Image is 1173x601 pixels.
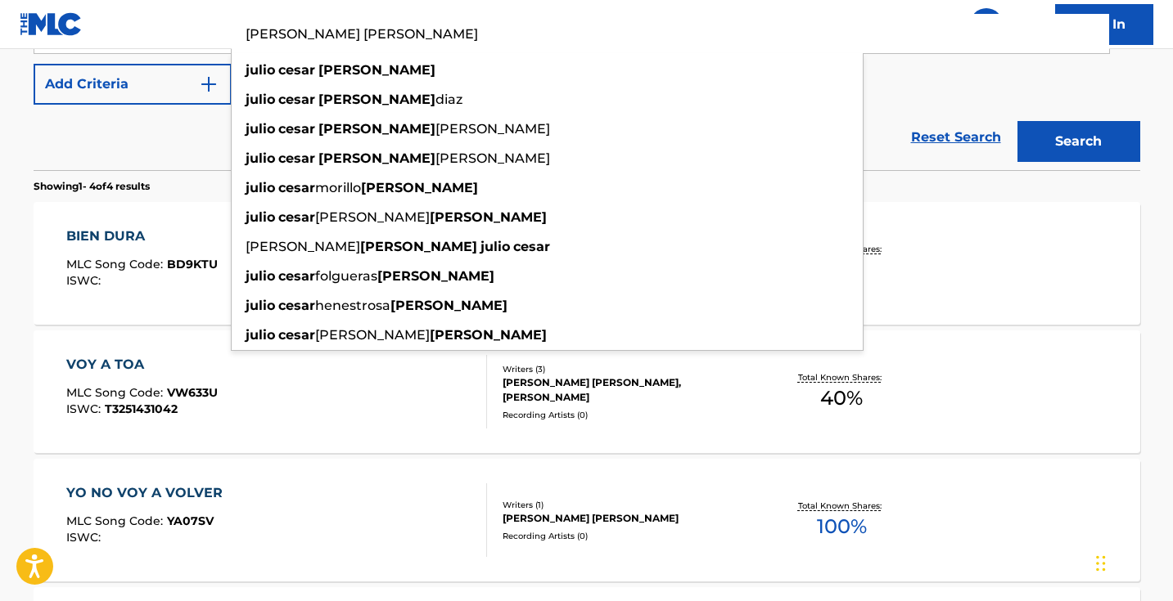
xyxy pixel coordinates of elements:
div: Drag [1096,539,1106,588]
strong: [PERSON_NAME] [318,62,435,78]
strong: [PERSON_NAME] [318,121,435,137]
span: MLC Song Code : [66,257,167,271]
button: Search [1017,121,1140,162]
span: [PERSON_NAME] [435,150,550,166]
div: YO NO VOY A VOLVER [66,483,231,503]
strong: cesar [278,268,315,284]
a: BIEN DURAMLC Song Code:BD9KTUISWC:Writers (1)[PERSON_NAME] [PERSON_NAME]Recording Artists (0)Tota... [34,202,1140,325]
span: YA07SV [167,514,214,528]
span: henestrosa [315,298,390,313]
span: ISWC : [66,401,105,416]
span: [PERSON_NAME] [315,327,430,343]
strong: [PERSON_NAME] [361,180,478,195]
span: morillo [315,180,361,195]
span: 40 % [820,383,863,413]
span: [PERSON_NAME] [435,121,550,137]
div: [PERSON_NAME] [PERSON_NAME] [503,511,750,526]
strong: cesar [278,298,315,313]
span: BD9KTU [167,257,218,271]
span: ISWC : [66,273,105,288]
strong: julio [246,327,275,343]
a: YO NO VOY A VOLVERMLC Song Code:YA07SVISWC:Writers (1)[PERSON_NAME] [PERSON_NAME]Recording Artist... [34,459,1140,581]
strong: [PERSON_NAME] [430,209,547,225]
span: VW633U [167,385,218,400]
strong: julio [246,121,275,137]
div: Recording Artists ( 0 ) [503,409,750,421]
p: Total Known Shares: [798,371,886,383]
a: Reset Search [903,119,1009,155]
p: Showing 1 - 4 of 4 results [34,179,150,194]
span: 100 % [817,512,867,541]
strong: [PERSON_NAME] [377,268,494,284]
span: diaz [435,92,462,107]
p: Total Known Shares: [798,500,886,512]
strong: julio [246,268,275,284]
span: MLC Song Code : [66,385,167,400]
span: ISWC : [66,530,105,545]
img: MLC Logo [20,12,83,36]
strong: cesar [278,121,315,137]
strong: cesar [278,327,315,343]
strong: cesar [278,92,315,107]
strong: julio [480,239,510,254]
div: Writers ( 1 ) [503,499,750,511]
strong: cesar [278,209,315,225]
span: [PERSON_NAME] [246,239,360,254]
a: VOY A TOAMLC Song Code:VW633UISWC:T3251431042Writers (3)[PERSON_NAME] [PERSON_NAME], [PERSON_NAME... [34,330,1140,453]
strong: julio [246,209,275,225]
div: Recording Artists ( 0 ) [503,530,750,542]
span: [PERSON_NAME] [315,209,430,225]
strong: cesar [513,239,550,254]
div: BIEN DURA [66,226,218,246]
strong: julio [246,298,275,313]
strong: [PERSON_NAME] [390,298,508,313]
div: [PERSON_NAME] [PERSON_NAME], [PERSON_NAME] [503,375,750,405]
strong: [PERSON_NAME] [360,239,477,254]
strong: julio [246,62,275,78]
strong: julio [246,150,275,166]
a: Public Search [970,8,1003,41]
strong: [PERSON_NAME] [318,150,435,166]
span: MLC Song Code : [66,514,167,528]
div: Help [1013,8,1045,41]
img: 9d2ae6d4665cec9f34b9.svg [199,74,219,94]
a: Log In [1055,4,1153,45]
strong: cesar [278,62,315,78]
div: Writers ( 3 ) [503,363,750,375]
strong: julio [246,92,275,107]
strong: julio [246,180,275,195]
strong: [PERSON_NAME] [318,92,435,107]
strong: cesar [278,150,315,166]
iframe: Chat Widget [1091,523,1173,601]
div: VOY A TOA [66,355,218,375]
span: folgueras [315,268,377,284]
strong: cesar [278,180,315,195]
strong: [PERSON_NAME] [430,327,547,343]
span: T3251431042 [105,401,178,416]
button: Add Criteria [34,64,232,105]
